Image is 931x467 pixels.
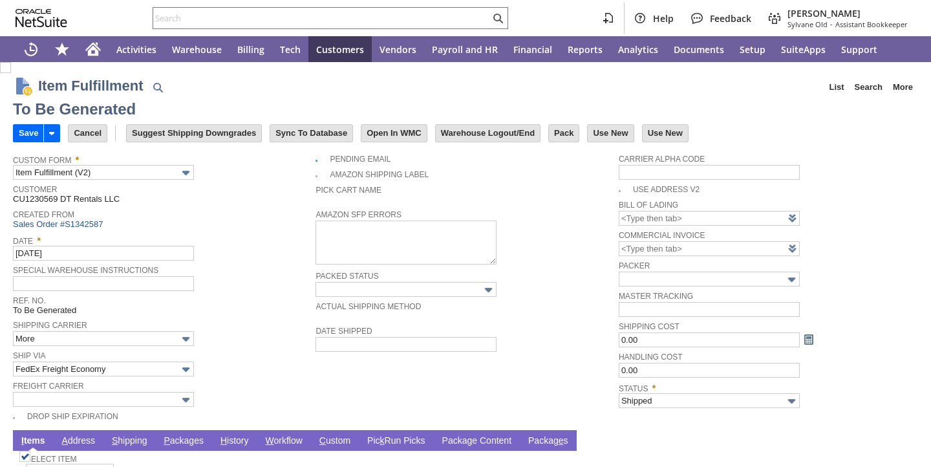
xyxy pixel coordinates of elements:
a: Custom [316,435,354,448]
a: Ref. No. [13,296,46,305]
a: Packages [160,435,207,448]
input: Save [14,125,43,142]
a: Setup [732,36,773,62]
a: Sales Order #S1342587 [13,219,106,229]
a: Recent Records [16,36,47,62]
a: PickRun Picks [364,435,428,448]
span: Reports [568,43,603,56]
h1: Item Fulfillment [38,75,144,96]
input: FedEx Freight Economy [13,362,194,376]
a: Shipping Cost [619,322,680,331]
img: More Options [784,394,799,409]
input: Use New [588,125,633,142]
span: P [164,435,169,446]
a: Warehouse [164,36,230,62]
svg: Shortcuts [54,41,70,57]
a: Pending Email [330,155,391,164]
span: e [559,435,564,446]
a: Calculate [802,332,816,347]
a: Amazon SFP Errors [316,210,401,219]
a: Shipping [109,435,151,448]
a: Support [833,36,885,62]
a: Handling Cost [619,353,683,362]
a: Analytics [610,36,666,62]
span: W [266,435,274,446]
span: H [220,435,227,446]
span: Payroll and HR [432,43,498,56]
a: Date Shipped [316,327,372,336]
a: Ship Via [13,351,45,360]
a: Financial [506,36,560,62]
input: Item Fulfillment (V2) [13,165,194,180]
input: Cancel [69,125,107,142]
a: Created From [13,210,74,219]
input: Pack [549,125,579,142]
input: Open In WMC [361,125,427,142]
a: List [824,77,849,98]
input: Shipped [619,393,800,408]
a: Status [619,384,648,393]
img: More Options [178,332,193,347]
span: I [21,435,24,446]
a: Drop Ship Expiration [27,412,118,421]
a: Commercial Invoice [619,231,705,240]
a: Amazon Shipping Label [330,170,429,179]
a: Vendors [372,36,424,62]
a: Unrolled view on [895,433,910,448]
a: Billing [230,36,272,62]
a: Pick Cart Name [316,186,381,195]
div: To Be Generated [13,99,136,120]
a: Select Item [26,455,76,464]
input: <Type then tab> [619,211,800,226]
a: Address [59,435,98,448]
span: Customers [316,43,364,56]
span: - [830,19,833,29]
div: Shortcuts [47,36,78,62]
span: A [62,435,68,446]
input: <Type then tab> [619,241,800,256]
span: Support [841,43,877,56]
a: Packer [619,261,650,270]
a: Bill Of Lading [619,201,678,210]
a: Shipping Carrier [13,321,87,330]
img: More Options [178,393,193,407]
a: Packages [525,435,572,448]
a: Home [78,36,109,62]
svg: Recent Records [23,41,39,57]
span: Feedback [710,12,751,25]
a: Custom Form [13,156,71,165]
input: Use New [643,125,688,142]
svg: Search [490,10,506,26]
a: Use Address V2 [633,185,700,194]
span: Documents [674,43,724,56]
span: Help [653,12,674,25]
input: Warehouse Logout/End [436,125,540,142]
a: Packed Status [316,272,378,281]
a: Tech [272,36,308,62]
a: Customers [308,36,372,62]
a: Activities [109,36,164,62]
a: SuiteApps [773,36,833,62]
input: More [13,331,194,346]
img: More Options [178,166,193,180]
span: Analytics [618,43,658,56]
a: Documents [666,36,732,62]
a: Freight Carrier [13,382,84,391]
span: C [319,435,326,446]
a: Date [13,237,33,246]
span: Financial [513,43,552,56]
span: Setup [740,43,765,56]
a: Carrier Alpha Code [619,155,705,164]
input: Sync To Database [270,125,352,142]
a: More [888,77,918,98]
span: S [112,435,118,446]
span: Warehouse [172,43,222,56]
a: Master Tracking [619,292,693,301]
svg: Home [85,41,101,57]
a: Items [18,435,48,448]
input: Suggest Shipping Downgrades [127,125,261,142]
input: Search [153,10,490,26]
a: Workflow [262,435,306,448]
span: g [467,435,473,446]
span: CU1230569 DT Rentals LLC [13,194,120,204]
